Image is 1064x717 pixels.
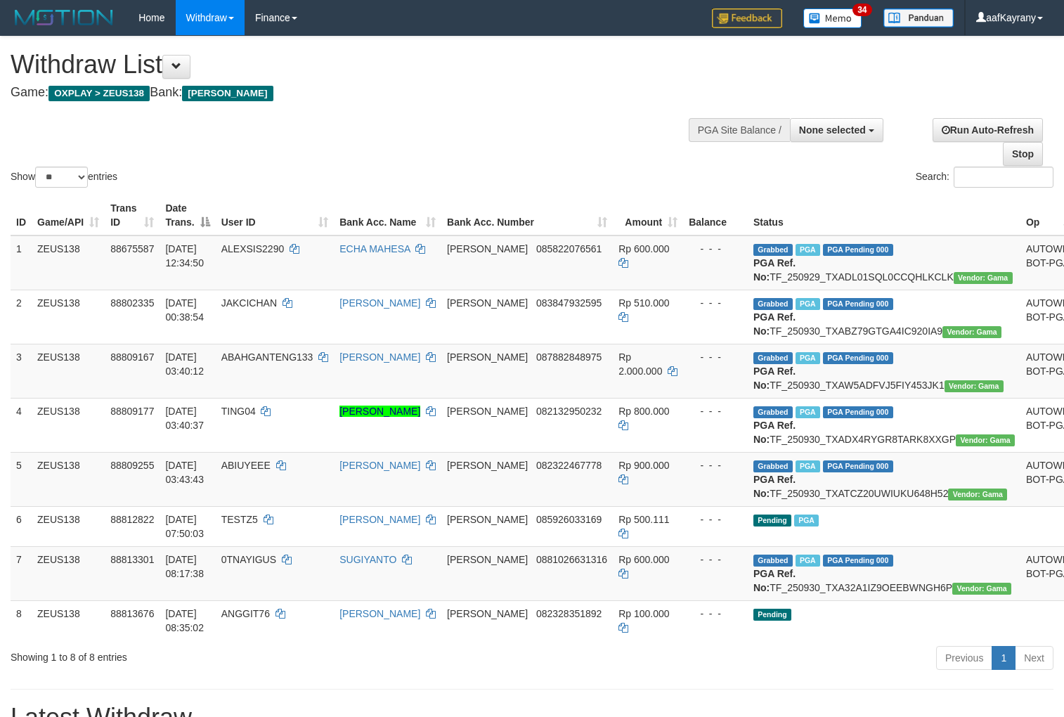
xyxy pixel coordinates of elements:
[799,124,866,136] span: None selected
[689,553,742,567] div: - - -
[753,366,796,391] b: PGA Ref. No:
[683,195,748,235] th: Balance
[945,380,1004,392] span: Vendor URL: https://trx31.1velocity.biz
[110,460,154,471] span: 88809255
[689,118,790,142] div: PGA Site Balance /
[753,257,796,283] b: PGA Ref. No:
[618,297,669,309] span: Rp 510.000
[748,546,1020,600] td: TF_250930_TXA32A1IZ9OEEBWNGH6P
[536,243,602,254] span: Copy 085822076561 to clipboard
[221,243,285,254] span: ALEXSIS2290
[796,244,820,256] span: Marked by aafpengsreynich
[753,420,796,445] b: PGA Ref. No:
[11,600,32,640] td: 8
[748,452,1020,506] td: TF_250930_TXATCZ20UWIUKU648H52
[221,297,277,309] span: JAKCICHAN
[160,195,215,235] th: Date Trans.: activate to sort column descending
[165,351,204,377] span: [DATE] 03:40:12
[796,298,820,310] span: Marked by aafsreyleap
[618,243,669,254] span: Rp 600.000
[748,398,1020,452] td: TF_250930_TXADX4RYGR8TARK8XXGP
[110,297,154,309] span: 88802335
[933,118,1043,142] a: Run Auto-Refresh
[796,555,820,567] span: Marked by aafsreyleap
[339,608,420,619] a: [PERSON_NAME]
[182,86,273,101] span: [PERSON_NAME]
[32,344,105,398] td: ZEUS138
[916,167,1053,188] label: Search:
[447,554,528,565] span: [PERSON_NAME]
[339,514,420,525] a: [PERSON_NAME]
[221,514,258,525] span: TESTZ5
[753,298,793,310] span: Grabbed
[823,352,893,364] span: PGA Pending
[618,351,662,377] span: Rp 2.000.000
[447,608,528,619] span: [PERSON_NAME]
[823,460,893,472] span: PGA Pending
[753,352,793,364] span: Grabbed
[753,568,796,593] b: PGA Ref. No:
[823,406,893,418] span: PGA Pending
[689,404,742,418] div: - - -
[11,452,32,506] td: 5
[536,406,602,417] span: Copy 082132950232 to clipboard
[753,406,793,418] span: Grabbed
[748,235,1020,290] td: TF_250929_TXADL01SQL0CCQHLKCLK
[447,514,528,525] span: [PERSON_NAME]
[11,645,433,664] div: Showing 1 to 8 of 8 entries
[105,195,160,235] th: Trans ID: activate to sort column ascending
[221,554,276,565] span: 0TNAYIGUS
[536,608,602,619] span: Copy 082328351892 to clipboard
[712,8,782,28] img: Feedback.jpg
[165,297,204,323] span: [DATE] 00:38:54
[952,583,1011,595] span: Vendor URL: https://trx31.1velocity.biz
[32,235,105,290] td: ZEUS138
[110,243,154,254] span: 88675587
[216,195,335,235] th: User ID: activate to sort column ascending
[954,272,1013,284] span: Vendor URL: https://trx31.1velocity.biz
[447,460,528,471] span: [PERSON_NAME]
[753,474,796,499] b: PGA Ref. No:
[852,4,871,16] span: 34
[689,607,742,621] div: - - -
[11,546,32,600] td: 7
[748,344,1020,398] td: TF_250930_TXAW5ADFVJ5FIY453JK1
[753,244,793,256] span: Grabbed
[165,514,204,539] span: [DATE] 07:50:03
[823,555,893,567] span: PGA Pending
[221,460,271,471] span: ABIUYEEE
[536,460,602,471] span: Copy 082322467778 to clipboard
[165,554,204,579] span: [DATE] 08:17:38
[221,406,256,417] span: TING04
[339,406,420,417] a: [PERSON_NAME]
[823,244,893,256] span: PGA Pending
[11,86,695,100] h4: Game: Bank:
[165,608,204,633] span: [DATE] 08:35:02
[165,406,204,431] span: [DATE] 03:40:37
[948,489,1007,500] span: Vendor URL: https://trx31.1velocity.biz
[339,243,410,254] a: ECHA MAHESA
[618,406,669,417] span: Rp 800.000
[803,8,862,28] img: Button%20Memo.svg
[790,118,883,142] button: None selected
[954,167,1053,188] input: Search:
[689,242,742,256] div: - - -
[796,406,820,418] span: Marked by aaftanly
[689,458,742,472] div: - - -
[618,554,669,565] span: Rp 600.000
[110,514,154,525] span: 88812822
[339,554,396,565] a: SUGIYANTO
[753,515,791,527] span: Pending
[536,554,607,565] span: Copy 0881026631316 to clipboard
[748,290,1020,344] td: TF_250930_TXABZ79GTGA4IC920IA9
[823,298,893,310] span: PGA Pending
[11,235,32,290] td: 1
[613,195,683,235] th: Amount: activate to sort column ascending
[1003,142,1043,166] a: Stop
[689,350,742,364] div: - - -
[32,290,105,344] td: ZEUS138
[334,195,441,235] th: Bank Acc. Name: activate to sort column ascending
[689,296,742,310] div: - - -
[165,460,204,485] span: [DATE] 03:43:43
[221,608,270,619] span: ANGGIT76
